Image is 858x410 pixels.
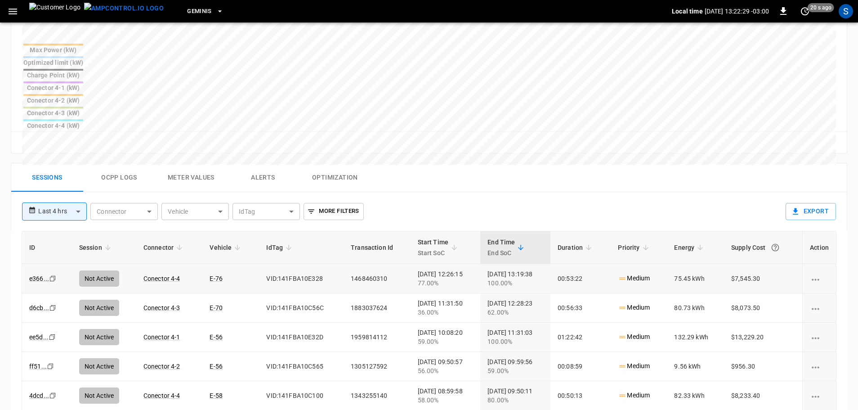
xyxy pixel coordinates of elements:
a: Conector 4-4 [143,392,180,399]
td: VID:141FBA10C565 [259,352,344,381]
div: [DATE] 08:59:58 [418,387,474,405]
td: 01:22:42 [550,323,611,352]
button: Sessions [11,163,83,192]
div: copy [46,361,55,371]
div: Not Active [79,387,120,404]
span: Duration [558,242,594,253]
img: Customer Logo [29,3,80,20]
div: Not Active [79,358,120,374]
p: [DATE] 13:22:29 -03:00 [705,7,769,16]
div: 100.00% [487,337,543,346]
div: Start Time [418,237,449,258]
button: The cost of your charging session based on your supply rates [767,239,783,256]
div: 58.00% [418,396,474,405]
button: Alerts [227,163,299,192]
span: End TimeEnd SoC [487,237,527,258]
div: [DATE] 10:08:20 [418,328,474,346]
td: 132.29 kWh [667,323,724,352]
div: [DATE] 09:59:56 [487,357,543,375]
p: Medium [618,391,650,400]
button: More Filters [304,203,363,220]
div: charging session options [810,333,829,342]
div: 56.00% [418,366,474,375]
p: Medium [618,361,650,371]
button: Export [786,203,836,220]
span: Connector [143,242,185,253]
a: E-56 [210,333,223,341]
div: 80.00% [487,396,543,405]
div: charging session options [810,274,829,283]
div: Supply Cost [731,239,795,256]
a: Conector 4-1 [143,333,180,341]
div: copy [49,391,58,401]
div: charging session options [810,303,829,312]
div: 59.00% [487,366,543,375]
img: ampcontrol.io logo [84,3,164,14]
a: E-56 [210,363,223,370]
td: VID:141FBA10E32D [259,323,344,352]
span: Geminis [187,6,212,17]
div: charging session options [810,391,829,400]
div: 62.00% [487,308,543,317]
td: 1305127592 [344,352,410,381]
button: Ocpp logs [83,163,155,192]
button: Optimization [299,163,371,192]
div: [DATE] 11:31:03 [487,328,543,346]
span: Energy [674,242,706,253]
button: set refresh interval [798,4,812,18]
th: Action [802,231,836,264]
td: $13,229.20 [724,323,802,352]
div: Not Active [79,329,120,345]
div: [DATE] 09:50:57 [418,357,474,375]
span: IdTag [266,242,295,253]
p: Medium [618,332,650,342]
td: $956.30 [724,352,802,381]
div: 36.00% [418,308,474,317]
td: 00:08:59 [550,352,611,381]
p: End SoC [487,248,515,258]
span: Priority [618,242,651,253]
div: Last 4 hrs [38,203,87,220]
span: Vehicle [210,242,243,253]
p: Local time [672,7,703,16]
button: Meter Values [155,163,227,192]
div: End Time [487,237,515,258]
div: charging session options [810,362,829,371]
td: 1959814112 [344,323,410,352]
span: Session [79,242,114,253]
th: Transaction Id [344,231,410,264]
p: Start SoC [418,248,449,258]
td: 9.56 kWh [667,352,724,381]
button: Geminis [183,3,227,20]
div: 59.00% [418,337,474,346]
th: ID [22,231,72,264]
div: copy [48,332,57,342]
span: 20 s ago [808,3,834,12]
div: [DATE] 09:50:11 [487,387,543,405]
span: Start TimeStart SoC [418,237,460,258]
div: profile-icon [839,4,853,18]
a: E-58 [210,392,223,399]
a: Conector 4-2 [143,363,180,370]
